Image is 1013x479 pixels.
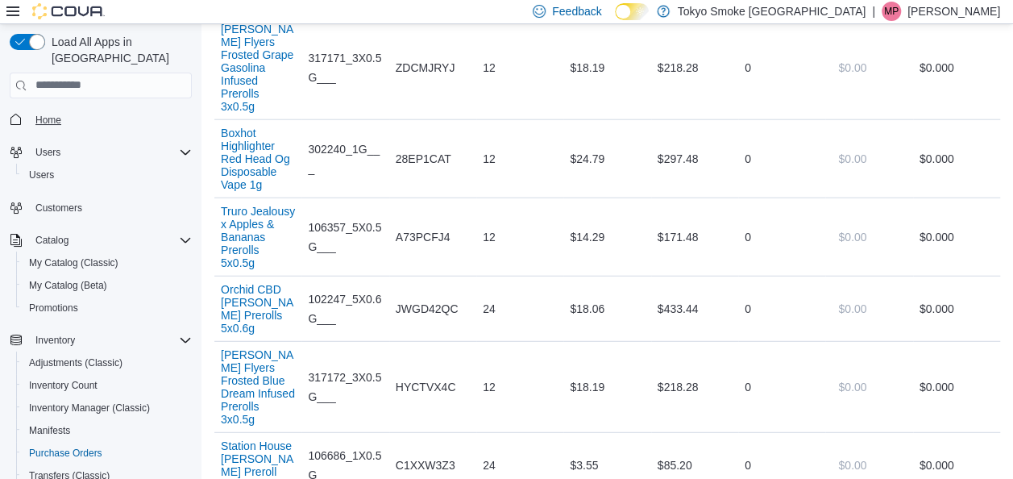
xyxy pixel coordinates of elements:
[23,298,85,318] a: Promotions
[563,143,650,175] div: $24.79
[23,253,125,273] a: My Catalog (Classic)
[29,356,122,369] span: Adjustments (Classic)
[23,376,192,395] span: Inventory Count
[563,52,650,84] div: $18.19
[832,143,873,175] button: $0.00
[23,165,60,185] a: Users
[476,143,563,175] div: 12
[29,198,192,218] span: Customers
[920,377,994,397] div: $0.00 0
[32,3,105,19] img: Cova
[838,301,866,317] span: $0.00
[738,293,825,325] div: 0
[563,293,650,325] div: $18.06
[651,293,738,325] div: $433.44
[396,227,450,247] span: A73PCFJ4
[563,221,650,253] div: $14.29
[16,442,198,464] button: Purchase Orders
[16,374,198,397] button: Inventory Count
[45,34,192,66] span: Load All Apps in [GEOGRAPHIC_DATA]
[221,127,295,191] button: Boxhot Highlighter Red Head Og Disposable Vape 1g
[838,379,866,395] span: $0.00
[832,221,873,253] button: $0.00
[23,398,156,418] a: Inventory Manager (Classic)
[308,218,382,256] span: 106357_5X0.5G___
[29,231,75,250] button: Catalog
[882,2,901,21] div: Mark Patafie
[651,221,738,253] div: $171.48
[16,252,198,274] button: My Catalog (Classic)
[832,52,873,84] button: $0.00
[476,293,563,325] div: 24
[615,3,649,20] input: Dark Mode
[29,402,150,414] span: Inventory Manager (Classic)
[29,331,81,350] button: Inventory
[29,110,68,130] a: Home
[884,2,899,21] span: MP
[920,456,994,475] div: $0.00 0
[29,302,78,314] span: Promotions
[16,352,198,374] button: Adjustments (Classic)
[23,444,192,463] span: Purchase Orders
[651,52,738,84] div: $218.28
[23,376,104,395] a: Inventory Count
[308,289,382,328] span: 102247_5X0.6G___
[221,348,295,426] button: [PERSON_NAME] Flyers Frosted Blue Dream Infused Prerolls 3x0.5g
[35,114,61,127] span: Home
[396,149,451,169] span: 28EP1CAT
[35,234,69,247] span: Catalog
[738,371,825,403] div: 0
[832,371,873,403] button: $0.00
[16,297,198,319] button: Promotions
[396,58,455,77] span: ZDCMJRYJ
[838,60,866,76] span: $0.00
[907,2,1000,21] p: [PERSON_NAME]
[29,379,98,392] span: Inventory Count
[23,276,114,295] a: My Catalog (Beta)
[3,329,198,352] button: Inventory
[23,398,192,418] span: Inventory Manager (Classic)
[16,274,198,297] button: My Catalog (Beta)
[476,371,563,403] div: 12
[3,196,198,219] button: Customers
[29,256,118,269] span: My Catalog (Classic)
[29,331,192,350] span: Inventory
[838,151,866,167] span: $0.00
[29,198,89,218] a: Customers
[29,231,192,250] span: Catalog
[396,456,455,475] span: C1XXW3Z3
[29,279,107,292] span: My Catalog (Beta)
[738,143,825,175] div: 0
[615,20,616,21] span: Dark Mode
[29,143,67,162] button: Users
[396,299,459,319] span: JWGD42QC
[23,298,192,318] span: Promotions
[23,421,192,440] span: Manifests
[221,23,295,113] button: [PERSON_NAME] Flyers Frosted Grape Gasolina Infused Prerolls 3x0.5g
[738,221,825,253] div: 0
[832,293,873,325] button: $0.00
[16,397,198,419] button: Inventory Manager (Classic)
[651,143,738,175] div: $297.48
[23,253,192,273] span: My Catalog (Classic)
[838,457,866,473] span: $0.00
[23,165,192,185] span: Users
[308,368,382,406] span: 317172_3X0.5G___
[23,353,129,373] a: Adjustments (Classic)
[23,276,192,295] span: My Catalog (Beta)
[35,334,75,347] span: Inventory
[16,164,198,186] button: Users
[920,58,994,77] div: $0.00 0
[29,424,70,437] span: Manifests
[476,221,563,253] div: 12
[3,108,198,131] button: Home
[651,371,738,403] div: $218.28
[29,143,192,162] span: Users
[221,205,295,269] button: Truro Jealousy x Apples & Bananas Prerolls 5x0.5g
[872,2,875,21] p: |
[35,146,60,159] span: Users
[3,229,198,252] button: Catalog
[35,202,82,215] span: Customers
[552,3,601,19] span: Feedback
[29,169,54,181] span: Users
